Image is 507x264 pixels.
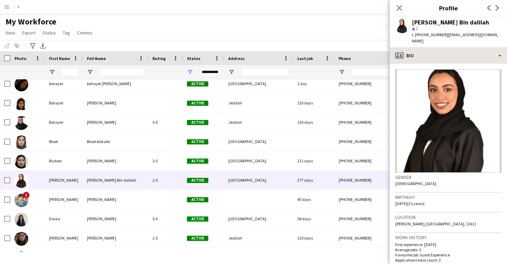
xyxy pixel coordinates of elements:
span: Last job [297,56,313,61]
p: Applications total count: 3 [395,257,501,263]
span: Jeddah [228,100,242,105]
span: Active [187,159,208,164]
div: [PHONE_NUMBER] [335,151,423,170]
span: [PERSON_NAME] [87,197,116,202]
span: Address [228,56,245,61]
div: 155 days [293,93,335,112]
div: Dalaa [45,209,83,228]
p: First experience: [DATE] [395,242,501,247]
span: Active [187,178,208,183]
div: 54 days [293,209,335,228]
span: Active [187,139,208,144]
img: Budoor Aldossari [14,155,28,169]
div: bshayer [45,74,83,93]
span: Jeddah [228,235,242,241]
div: Btool [45,132,83,151]
span: ! [23,192,30,199]
span: [PERSON_NAME] [87,100,116,105]
span: Comms [77,30,92,36]
div: 3.0 [148,151,183,170]
div: 45 days [293,190,335,209]
span: Active [187,197,208,202]
span: t. [PHONE_NUMBER] [412,32,448,37]
button: Open Filter Menu [87,69,93,75]
span: Tag [63,30,70,36]
div: [PHONE_NUMBER] [335,93,423,112]
a: View [3,28,18,37]
img: dalal alghamdi [14,232,28,246]
span: [PERSON_NAME] [87,158,116,163]
div: 155 days [293,113,335,132]
div: 120 days [293,229,335,247]
img: Bshayer Murshed [14,116,28,130]
span: Active [187,216,208,222]
h3: Birthday [395,194,501,200]
input: First Name Filter Input [61,68,79,76]
div: [PHONE_NUMBER] [335,132,423,151]
div: Bshayer [45,113,83,132]
span: Photo [14,56,26,61]
span: Active [187,101,208,106]
div: 211 days [293,151,335,170]
button: Open Filter Menu [49,69,55,75]
span: Rating [152,56,166,61]
div: [PHONE_NUMBER] [335,74,423,93]
span: | [EMAIL_ADDRESS][DOMAIN_NAME] [412,32,499,43]
span: View [6,30,15,36]
input: Phone Filter Input [351,68,419,76]
span: [PERSON_NAME] [87,120,116,125]
span: Full Name [87,56,106,61]
div: 1 day [293,74,335,93]
span: Status [42,30,56,36]
span: [PERSON_NAME] [87,235,116,241]
button: Open Filter Menu [228,69,235,75]
span: [PERSON_NAME] Bin dalilah [87,177,136,183]
a: Comms [74,28,95,37]
div: [PHONE_NUMBER] [335,171,423,190]
a: Export [19,28,38,37]
div: 5.0 [148,209,183,228]
span: [GEOGRAPHIC_DATA] [228,139,266,144]
img: Dalaa Haitham [14,213,28,226]
span: Status [187,56,200,61]
div: 5.0 [148,113,183,132]
span: [DEMOGRAPHIC_DATA] [395,181,436,186]
a: Status [40,28,59,37]
img: Btool Alotaibi [14,135,28,149]
div: Budoor [45,151,83,170]
span: [GEOGRAPHIC_DATA] [228,216,266,221]
div: [PHONE_NUMBER] [335,209,423,228]
span: Active [187,120,208,125]
img: bshayer Abdullah [14,78,28,91]
div: [PERSON_NAME] [45,190,83,209]
img: Bshayer Ghazi [14,97,28,111]
div: [PHONE_NUMBER] [335,190,423,209]
h3: Work history [395,234,501,241]
a: Tag [60,28,73,37]
h3: Location [395,214,501,220]
span: 2 [416,26,418,31]
div: [PHONE_NUMBER] [335,113,423,132]
span: First Name [49,56,70,61]
button: Open Filter Menu [339,69,345,75]
img: Bushra Bin dalilah [14,174,28,188]
div: [PERSON_NAME] [45,171,83,190]
img: Crew avatar or photo [395,69,501,173]
div: 2.0 [148,171,183,190]
span: [PERSON_NAME], [GEOGRAPHIC_DATA], 12611 [395,221,476,226]
span: [PERSON_NAME] [87,216,116,221]
div: [PERSON_NAME] [45,229,83,247]
p: Favourite job: Guest Experience [395,252,501,257]
span: Active [187,236,208,241]
app-action-btn: Export XLSX [39,42,47,50]
h3: Gender [395,174,501,180]
h3: Profile [390,3,507,12]
span: Phone [339,56,351,61]
div: Bshayer [45,93,83,112]
span: My Workforce [6,17,56,27]
span: [GEOGRAPHIC_DATA] [228,177,266,183]
span: Jeddah [228,120,242,125]
span: Active [187,81,208,87]
button: Open Filter Menu [187,69,193,75]
div: [PERSON_NAME] Bin dalilah [412,19,489,26]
